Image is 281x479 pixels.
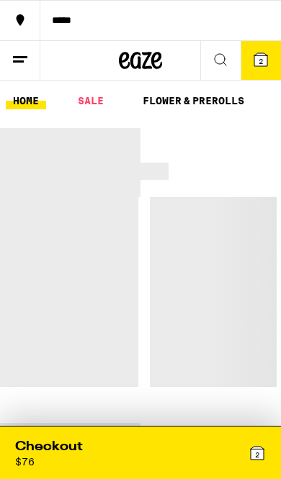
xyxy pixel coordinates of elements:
button: 2 [241,41,281,80]
span: 2 [259,57,263,65]
a: HOME [6,92,46,109]
div: $ 76 [15,456,35,467]
div: Checkout [15,438,83,456]
a: FLOWER & PREROLLS [135,92,251,109]
span: 2 [255,450,259,459]
a: SALE [71,92,111,109]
